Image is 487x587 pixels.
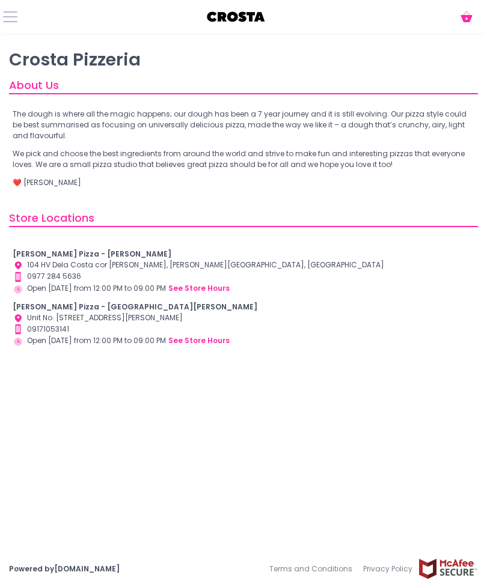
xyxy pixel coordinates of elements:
[13,302,257,312] b: [PERSON_NAME] Pizza - [GEOGRAPHIC_DATA][PERSON_NAME]
[358,558,418,580] a: Privacy Policy
[13,109,474,141] p: The dough is where all the magic happens; our dough has been a 7 year journey and it is still evo...
[13,335,474,347] div: Open [DATE] from 12:00 PM to 09:00 PM
[13,324,474,335] div: 09171053141
[418,558,478,579] img: mcafee-secure
[13,312,474,324] div: Unit No. [STREET_ADDRESS][PERSON_NAME]
[9,564,120,574] a: Powered by[DOMAIN_NAME]
[9,210,478,227] div: Store Locations
[13,177,474,188] p: ❤️ [PERSON_NAME]
[13,148,474,170] p: We pick and choose the best ingredients from around the world and strive to make fun and interest...
[9,77,478,94] div: About Us
[168,282,230,294] button: see store hours
[206,8,266,26] img: logo
[13,282,474,294] div: Open [DATE] from 12:00 PM to 09:00 PM
[269,558,358,580] a: Terms and Conditions
[13,260,474,271] div: 104 HV Dela Costa cor [PERSON_NAME], [PERSON_NAME][GEOGRAPHIC_DATA], [GEOGRAPHIC_DATA]
[9,49,478,70] p: Crosta Pizzeria
[13,249,171,259] b: [PERSON_NAME] Pizza - [PERSON_NAME]
[168,335,230,347] button: see store hours
[13,271,474,282] div: 0977 284 5636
